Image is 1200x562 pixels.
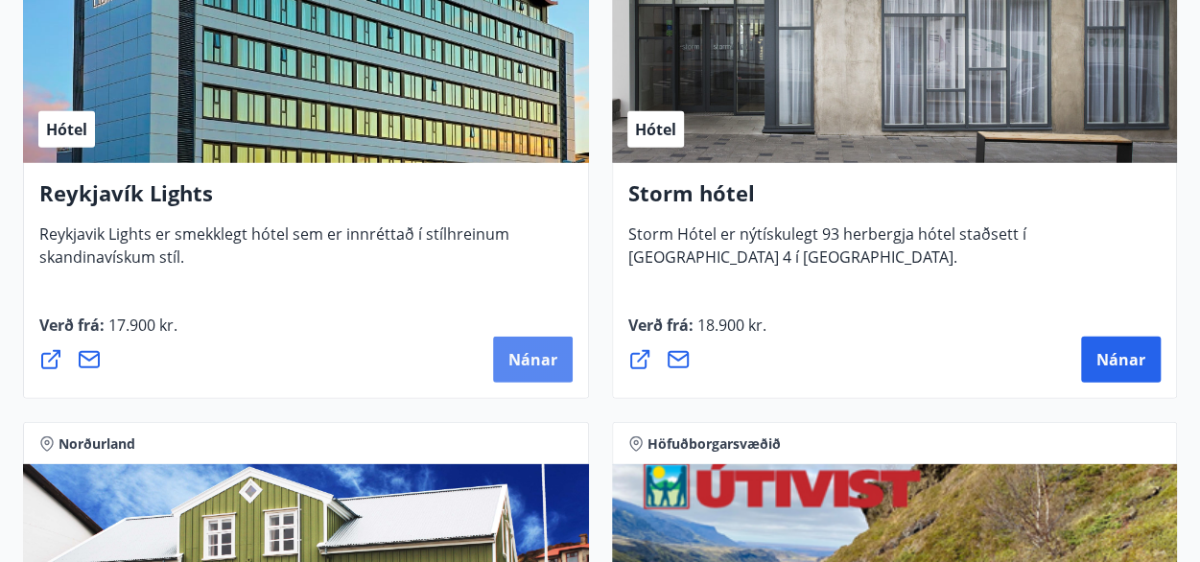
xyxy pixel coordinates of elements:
[105,315,177,336] span: 17.900 kr.
[628,178,1162,222] h4: Storm hótel
[694,315,766,336] span: 18.900 kr.
[1096,349,1145,370] span: Nánar
[628,315,766,351] span: Verð frá :
[1081,337,1161,383] button: Nánar
[39,315,177,351] span: Verð frá :
[635,119,676,140] span: Hótel
[508,349,557,370] span: Nánar
[647,434,781,454] span: Höfuðborgarsvæðið
[59,434,135,454] span: Norðurland
[628,223,1026,283] span: Storm Hótel er nýtískulegt 93 herbergja hótel staðsett í [GEOGRAPHIC_DATA] 4 í [GEOGRAPHIC_DATA].
[46,119,87,140] span: Hótel
[39,223,509,283] span: Reykjavik Lights er smekklegt hótel sem er innréttað í stílhreinum skandinavískum stíl.
[39,178,573,222] h4: Reykjavík Lights
[493,337,573,383] button: Nánar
